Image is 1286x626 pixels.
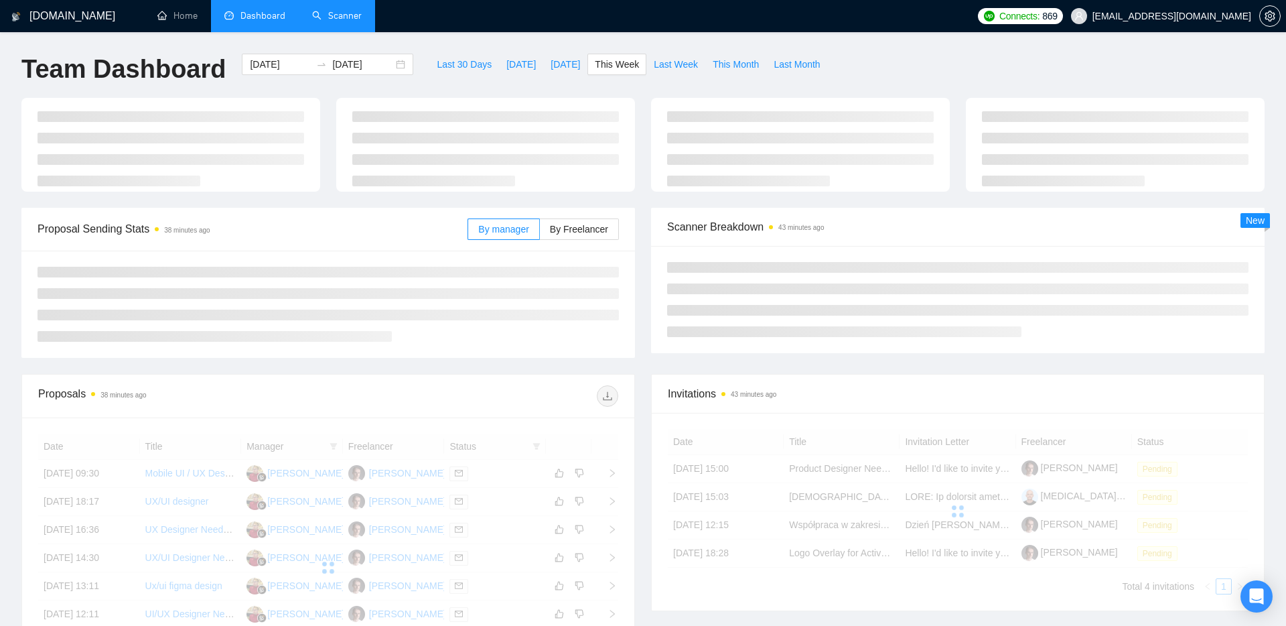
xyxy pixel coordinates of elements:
input: Start date [250,57,311,72]
time: 43 minutes ago [731,391,776,398]
span: Dashboard [240,10,285,21]
span: New [1246,215,1265,226]
div: Open Intercom Messenger [1240,580,1273,613]
input: End date [332,57,393,72]
a: homeHome [157,10,198,21]
span: [DATE] [551,57,580,72]
span: This Month [713,57,759,72]
img: upwork-logo.png [984,11,995,21]
button: Last Week [646,54,705,75]
span: setting [1260,11,1280,21]
span: Scanner Breakdown [667,218,1248,235]
h1: Team Dashboard [21,54,226,85]
button: This Week [587,54,646,75]
time: 38 minutes ago [164,227,210,234]
span: user [1074,11,1084,21]
button: Last 30 Days [429,54,499,75]
span: to [316,59,327,70]
span: By Freelancer [550,224,608,235]
img: logo [11,6,21,27]
button: This Month [705,54,766,75]
button: [DATE] [499,54,543,75]
span: Last Month [774,57,820,72]
time: 38 minutes ago [100,391,146,399]
span: Invitations [668,385,1248,402]
span: swap-right [316,59,327,70]
span: Last Week [654,57,698,72]
span: dashboard [224,11,234,20]
span: 869 [1042,9,1057,23]
div: Proposals [38,385,328,407]
span: Last 30 Days [437,57,492,72]
span: [DATE] [506,57,536,72]
span: Connects: [999,9,1040,23]
button: Last Month [766,54,827,75]
button: [DATE] [543,54,587,75]
button: setting [1259,5,1281,27]
time: 43 minutes ago [778,224,824,231]
span: This Week [595,57,639,72]
span: By manager [478,224,528,235]
a: setting [1259,11,1281,21]
span: Proposal Sending Stats [38,221,468,237]
a: searchScanner [312,10,362,21]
